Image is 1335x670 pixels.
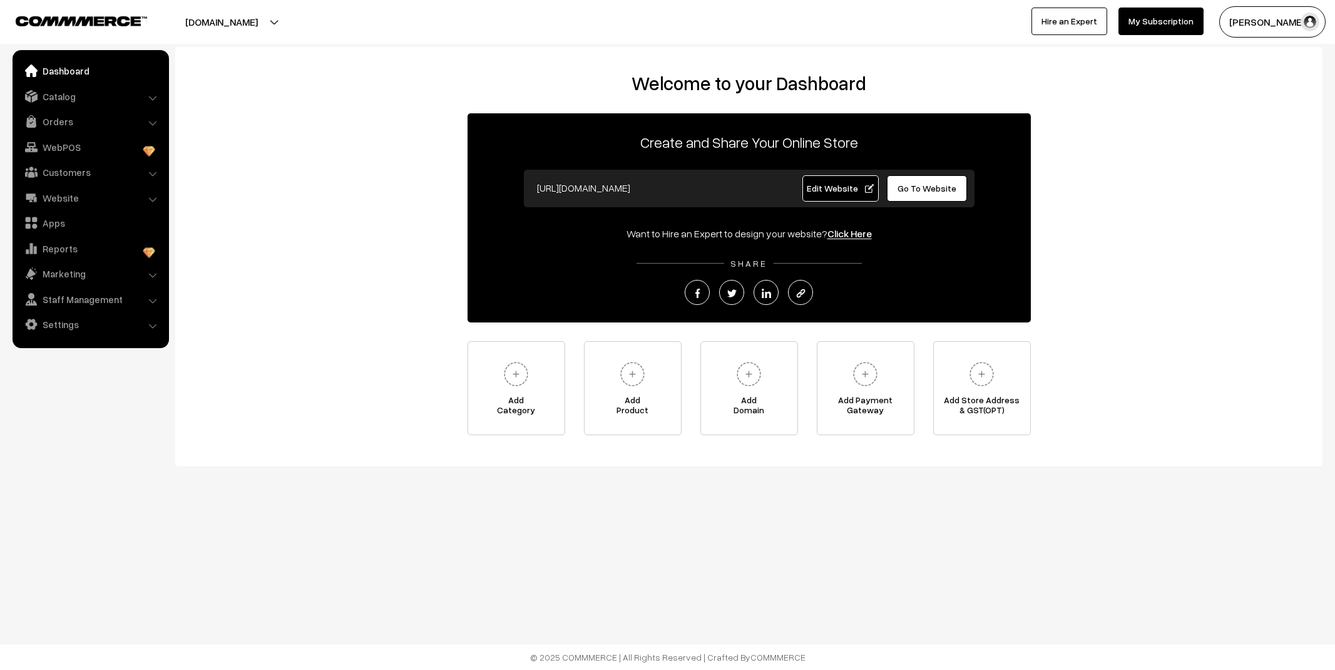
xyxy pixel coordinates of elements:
img: plus.svg [848,357,882,391]
span: Add Payment Gateway [817,395,914,420]
a: Apps [16,212,165,234]
a: Website [16,187,165,209]
a: Customers [16,161,165,183]
span: Edit Website [807,183,874,193]
span: Add Store Address & GST(OPT) [934,395,1030,420]
a: Marketing [16,262,165,285]
a: Add PaymentGateway [817,341,914,435]
a: Dashboard [16,59,165,82]
img: plus.svg [964,357,999,391]
a: Settings [16,313,165,336]
h2: Welcome to your Dashboard [188,72,1310,95]
a: Edit Website [802,175,879,202]
button: [DOMAIN_NAME] [141,6,302,38]
a: AddCategory [468,341,565,435]
a: My Subscription [1118,8,1204,35]
a: WebPOS [16,136,165,158]
a: COMMMERCE [750,652,806,662]
img: plus.svg [615,357,650,391]
a: Hire an Expert [1031,8,1107,35]
button: [PERSON_NAME] [1219,6,1326,38]
a: Catalog [16,85,165,108]
a: AddProduct [584,341,682,435]
a: Go To Website [887,175,968,202]
img: plus.svg [732,357,766,391]
span: Go To Website [898,183,956,193]
p: Create and Share Your Online Store [468,131,1031,153]
img: COMMMERCE [16,16,147,26]
img: plus.svg [499,357,533,391]
a: Add Store Address& GST(OPT) [933,341,1031,435]
a: AddDomain [700,341,798,435]
div: Want to Hire an Expert to design your website? [468,226,1031,241]
a: Staff Management [16,288,165,311]
span: Add Product [585,395,681,420]
a: Reports [16,237,165,260]
a: COMMMERCE [16,13,125,28]
img: user [1301,13,1319,31]
span: SHARE [724,258,774,269]
a: Orders [16,110,165,133]
span: Add Domain [701,395,797,420]
span: Add Category [468,395,565,420]
a: Click Here [827,227,872,240]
